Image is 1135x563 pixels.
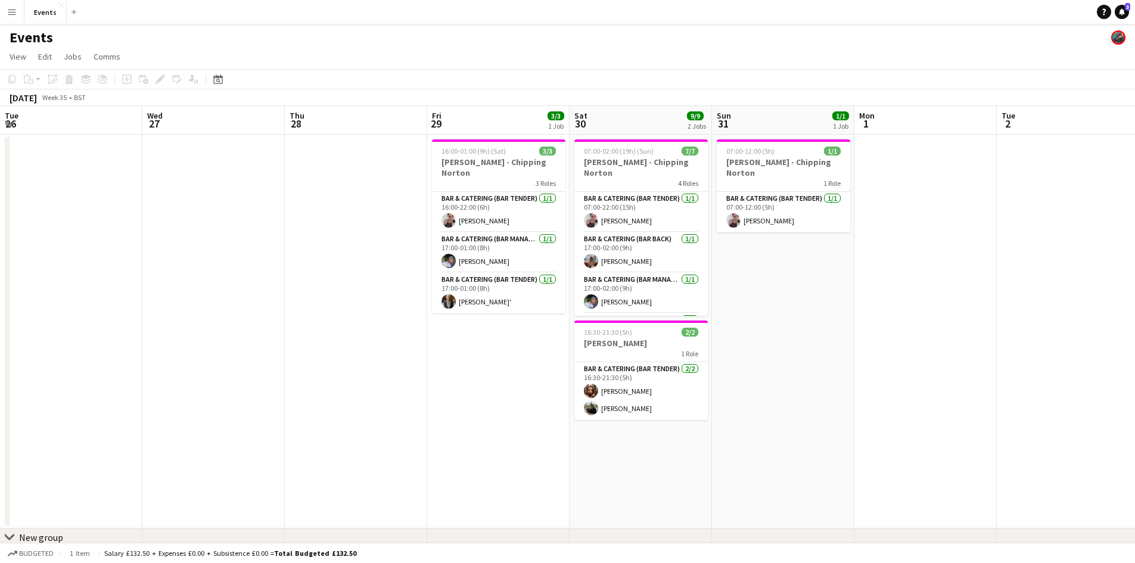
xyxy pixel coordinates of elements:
[38,51,52,62] span: Edit
[64,51,82,62] span: Jobs
[574,139,708,316] app-job-card: 07:00-02:00 (19h) (Sun)7/7[PERSON_NAME] - Chipping Norton4 RolesBar & Catering (Bar Tender)1/107:...
[574,273,708,313] app-card-role: Bar & Catering (Bar Manager)1/117:00-02:00 (9h)[PERSON_NAME]
[10,92,37,104] div: [DATE]
[3,117,18,130] span: 26
[574,232,708,273] app-card-role: Bar & Catering (Bar Back)1/117:00-02:00 (9h)[PERSON_NAME]
[574,192,708,232] app-card-role: Bar & Catering (Bar Tender)1/107:00-22:00 (15h)[PERSON_NAME]
[59,49,86,64] a: Jobs
[717,192,850,232] app-card-role: Bar & Catering (Bar Tender)1/107:00-12:00 (5h)[PERSON_NAME]
[832,111,849,120] span: 1/1
[145,117,163,130] span: 27
[10,51,26,62] span: View
[430,117,441,130] span: 29
[19,549,54,558] span: Budgeted
[717,157,850,178] h3: [PERSON_NAME] - Chipping Norton
[574,362,708,420] app-card-role: Bar & Catering (Bar Tender)2/216:30-21:30 (5h)[PERSON_NAME][PERSON_NAME]
[584,328,632,337] span: 16:30-21:30 (5h)
[147,110,163,121] span: Wed
[104,549,356,558] div: Salary £132.50 + Expenses £0.00 + Subsistence £0.00 =
[574,338,708,349] h3: [PERSON_NAME]
[432,192,565,232] app-card-role: Bar & Catering (Bar Tender)1/116:00-22:00 (6h)[PERSON_NAME]
[66,549,94,558] span: 1 item
[682,328,698,337] span: 2/2
[1125,3,1130,11] span: 3
[574,157,708,178] h3: [PERSON_NAME] - Chipping Norton
[536,179,556,188] span: 3 Roles
[19,531,63,543] div: New group
[5,110,18,121] span: Tue
[1000,117,1015,130] span: 2
[548,111,564,120] span: 3/3
[5,49,31,64] a: View
[857,117,875,130] span: 1
[823,179,841,188] span: 1 Role
[681,349,698,358] span: 1 Role
[574,313,708,406] app-card-role: Bar & Catering (Bar Tender)4/4
[89,49,125,64] a: Comms
[1002,110,1015,121] span: Tue
[833,122,848,130] div: 1 Job
[715,117,731,130] span: 31
[539,147,556,155] span: 3/3
[94,51,120,62] span: Comms
[548,122,564,130] div: 1 Job
[6,547,55,560] button: Budgeted
[432,273,565,313] app-card-role: Bar & Catering (Bar Tender)1/117:00-01:00 (8h)[PERSON_NAME]'
[10,29,53,46] h1: Events
[726,147,775,155] span: 07:00-12:00 (5h)
[717,139,850,232] app-job-card: 07:00-12:00 (5h)1/1[PERSON_NAME] - Chipping Norton1 RoleBar & Catering (Bar Tender)1/107:00-12:00...
[678,179,698,188] span: 4 Roles
[1111,30,1125,45] app-user-avatar: Dom Roche
[574,321,708,420] app-job-card: 16:30-21:30 (5h)2/2[PERSON_NAME]1 RoleBar & Catering (Bar Tender)2/216:30-21:30 (5h)[PERSON_NAME]...
[39,93,69,102] span: Week 35
[688,122,706,130] div: 2 Jobs
[274,549,356,558] span: Total Budgeted £132.50
[432,157,565,178] h3: [PERSON_NAME] - Chipping Norton
[824,147,841,155] span: 1/1
[288,117,304,130] span: 28
[33,49,57,64] a: Edit
[290,110,304,121] span: Thu
[432,110,441,121] span: Fri
[573,117,587,130] span: 30
[682,147,698,155] span: 7/7
[441,147,506,155] span: 16:00-01:00 (9h) (Sat)
[24,1,67,24] button: Events
[717,110,731,121] span: Sun
[687,111,704,120] span: 9/9
[859,110,875,121] span: Mon
[1115,5,1129,19] a: 3
[74,93,86,102] div: BST
[432,139,565,313] app-job-card: 16:00-01:00 (9h) (Sat)3/3[PERSON_NAME] - Chipping Norton3 RolesBar & Catering (Bar Tender)1/116:0...
[432,232,565,273] app-card-role: Bar & Catering (Bar Manager)1/117:00-01:00 (8h)[PERSON_NAME]
[584,147,654,155] span: 07:00-02:00 (19h) (Sun)
[574,110,587,121] span: Sat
